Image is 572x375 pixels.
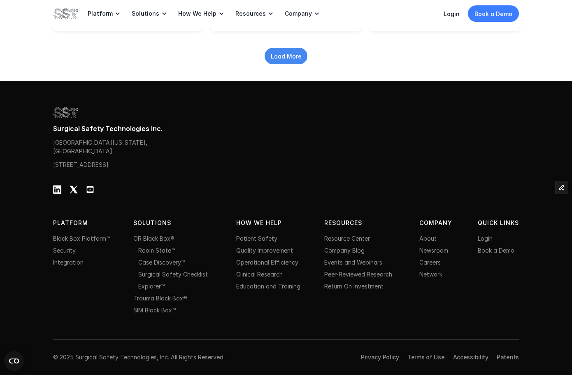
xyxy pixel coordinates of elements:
p: Company [419,218,454,227]
a: Login [478,235,493,242]
p: Solutions [133,218,186,227]
p: Resources [324,218,396,227]
a: Patents [497,354,519,361]
a: Patient Safety [236,235,277,242]
p: [STREET_ADDRESS] [53,160,133,169]
a: Company Blog [324,247,365,254]
p: QUICK LINKS [478,218,519,227]
a: Book a Demo [478,247,514,254]
a: Operational Efficiency [236,259,298,266]
img: Youtube Logo [86,185,94,194]
a: Newsroom [419,247,448,254]
a: Explorer™ [138,283,165,290]
a: OR Black Box® [133,235,174,242]
a: Education and Training [236,283,300,290]
a: About [419,235,437,242]
a: Black Box Platform™ [53,235,110,242]
a: Careers [419,259,441,266]
p: Surgical Safety Technologies Inc. [53,124,519,133]
a: Clinical Research [236,271,283,278]
a: Trauma Black Box® [133,295,187,302]
a: Network [419,271,442,278]
a: Security [53,247,76,254]
img: SST logo [53,105,78,120]
a: SIM Black Box™ [133,307,176,314]
p: HOW WE HELP [236,218,287,227]
p: Book a Demo [474,9,512,18]
button: Open CMP widget [4,351,24,371]
a: Events and Webinars [324,259,382,266]
p: Company [285,10,312,17]
p: Resources [235,10,266,17]
a: Resource Center [324,235,370,242]
a: Login [444,10,460,17]
button: Edit Framer Content [556,181,568,194]
p: PLATFORM [53,218,104,227]
p: Platform [88,10,113,17]
p: Solutions [132,10,159,17]
p: How We Help [178,10,216,17]
a: Return On Investment [324,283,384,290]
p: © 2025 Surgical Safety Technologies, Inc. All Rights Reserved. [53,353,225,361]
a: Book a Demo [468,5,519,22]
a: Surgical Safety Checklist [138,271,208,278]
a: Integration [53,259,84,266]
a: Peer-Reviewed Research [324,271,392,278]
a: Terms of Use [407,354,445,361]
a: Privacy Policy [361,354,399,361]
a: Accessibility [453,354,488,361]
a: Case Discovery™ [138,259,185,266]
a: Quality Improvement [236,247,293,254]
p: [GEOGRAPHIC_DATA][US_STATE], [GEOGRAPHIC_DATA] [53,138,152,155]
img: SST logo [53,7,78,21]
p: Load More [271,52,302,60]
a: Room State™ [138,247,175,254]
